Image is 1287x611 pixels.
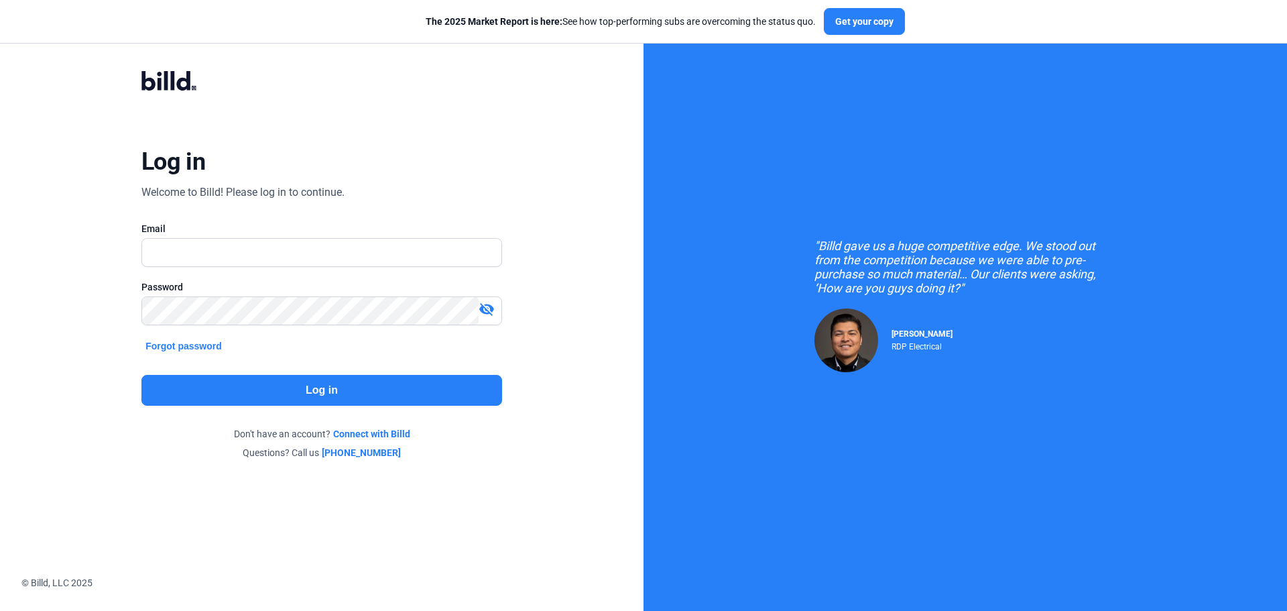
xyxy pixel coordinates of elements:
a: Connect with Billd [333,427,410,441]
button: Get your copy [824,8,905,35]
a: [PHONE_NUMBER] [322,446,401,459]
div: RDP Electrical [892,339,953,351]
button: Log in [141,375,502,406]
mat-icon: visibility_off [479,301,495,317]
div: Questions? Call us [141,446,502,459]
img: Raul Pacheco [814,309,878,372]
span: [PERSON_NAME] [892,329,953,339]
div: Log in [141,147,205,176]
div: Password [141,280,502,294]
button: Forgot password [141,339,226,353]
div: See how top-performing subs are overcoming the status quo. [426,15,816,28]
div: Welcome to Billd! Please log in to continue. [141,184,345,201]
div: Email [141,222,502,235]
div: "Billd gave us a huge competitive edge. We stood out from the competition because we were able to... [814,239,1116,295]
span: The 2025 Market Report is here: [426,16,562,27]
div: Don't have an account? [141,427,502,441]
